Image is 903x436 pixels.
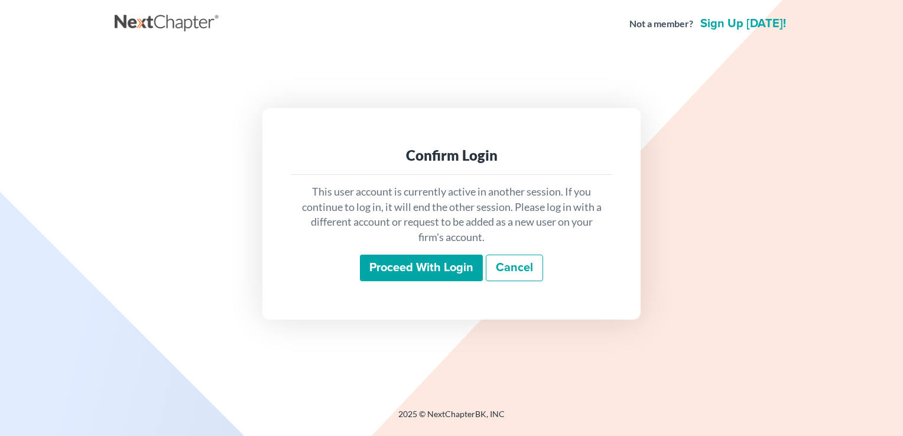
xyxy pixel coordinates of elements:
[698,18,788,30] a: Sign up [DATE]!
[629,17,693,31] strong: Not a member?
[486,255,543,282] a: Cancel
[115,408,788,430] div: 2025 © NextChapterBK, INC
[360,255,483,282] input: Proceed with login
[300,146,603,165] div: Confirm Login
[300,184,603,245] p: This user account is currently active in another session. If you continue to log in, it will end ...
